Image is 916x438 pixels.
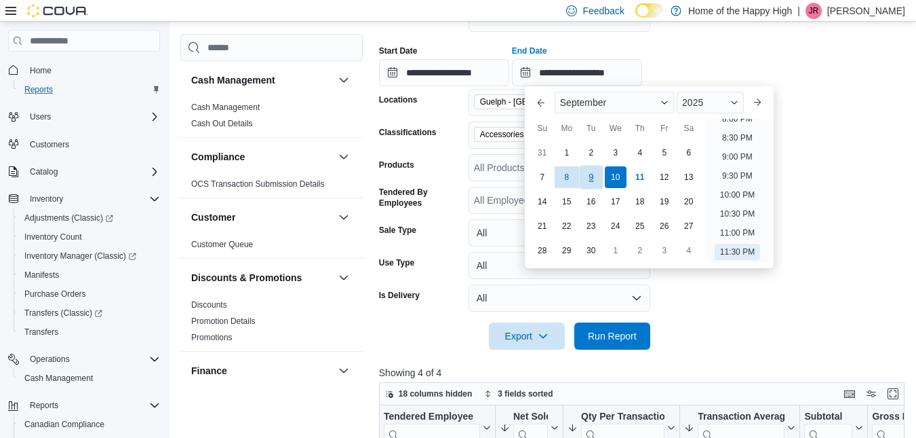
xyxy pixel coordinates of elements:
[682,97,703,108] span: 2025
[191,240,253,249] a: Customer Queue
[654,142,675,164] div: day-5
[19,248,160,264] span: Inventory Manager (Classic)
[180,236,363,258] div: Customer
[629,166,651,188] div: day-11
[24,308,102,318] span: Transfers (Classic)
[556,240,578,261] div: day-29
[512,59,642,86] input: Press the down key to enter a popover containing a calendar. Press the escape key to close the po...
[580,117,602,139] div: Tu
[474,94,603,109] span: Guelph - Stone Square Centre - Fire & Flower
[191,179,325,189] a: OCS Transaction Submission Details
[24,397,64,414] button: Reports
[629,142,651,164] div: day-4
[532,142,553,164] div: day-31
[19,267,160,283] span: Manifests
[580,215,602,237] div: day-23
[605,191,626,213] div: day-17
[191,150,245,164] h3: Compliance
[24,164,63,180] button: Catalog
[654,215,675,237] div: day-26
[3,107,165,126] button: Users
[336,209,352,225] button: Customer
[19,248,142,264] a: Inventory Manager (Classic)
[3,134,165,154] button: Customers
[19,229,87,245] a: Inventory Count
[180,176,363,198] div: Compliance
[581,411,664,424] div: Qty Per Transaction
[379,366,910,380] p: Showing 4 of 4
[19,81,160,98] span: Reports
[191,271,302,285] h3: Discounts & Promotions
[556,142,578,164] div: day-1
[19,286,160,302] span: Purchase Orders
[14,80,165,99] button: Reports
[27,4,88,18] img: Cova
[885,386,901,402] button: Enter fullscreen
[14,304,165,323] a: Transfers (Classic)
[532,240,553,261] div: day-28
[191,239,253,250] span: Customer Queue
[827,3,905,19] p: [PERSON_NAME]
[678,215,700,237] div: day-27
[19,305,160,321] span: Transfers (Classic)
[19,286,92,302] a: Purchase Orders
[580,142,602,164] div: day-2
[191,364,227,378] h3: Finance
[14,208,165,227] a: Adjustments (Classic)
[3,60,165,79] button: Home
[678,142,700,164] div: day-6
[469,285,650,312] button: All
[19,416,110,433] a: Canadian Compliance
[14,323,165,342] button: Transfers
[582,4,624,18] span: Feedback
[678,240,700,261] div: day-4
[30,194,63,204] span: Inventory
[24,351,160,367] span: Operations
[384,411,480,424] div: Tendered Employee
[715,244,760,260] li: 11:30 PM
[19,370,160,386] span: Cash Management
[24,419,104,430] span: Canadian Compliance
[30,111,51,122] span: Users
[556,191,578,213] div: day-15
[19,416,160,433] span: Canadian Compliance
[579,166,603,189] div: day-9
[805,3,822,19] div: Jazmine Rice
[605,166,626,188] div: day-10
[717,130,758,146] li: 8:30 PM
[24,61,160,78] span: Home
[30,166,58,177] span: Catalog
[379,225,416,236] label: Sale Type
[14,266,165,285] button: Manifests
[556,166,578,188] div: day-8
[3,350,165,369] button: Operations
[379,257,414,268] label: Use Type
[30,139,69,150] span: Customers
[24,109,56,125] button: Users
[14,415,165,434] button: Canadian Compliance
[3,189,165,208] button: Inventory
[532,215,553,237] div: day-21
[379,290,420,301] label: Is Delivery
[191,211,235,224] h3: Customer
[469,252,650,279] button: All
[497,323,557,350] span: Export
[191,119,253,128] a: Cash Out Details
[580,191,602,213] div: day-16
[804,411,852,424] div: Subtotal
[180,99,363,137] div: Cash Management
[191,73,333,87] button: Cash Management
[841,386,858,402] button: Keyboard shortcuts
[19,370,98,386] a: Cash Management
[479,386,558,402] button: 3 fields sorted
[19,229,160,245] span: Inventory Count
[698,411,784,424] div: Transaction Average
[19,324,64,340] a: Transfers
[191,299,227,310] span: Discounts
[24,136,75,153] a: Customers
[191,211,333,224] button: Customer
[19,210,160,226] span: Adjustments (Classic)
[14,227,165,247] button: Inventory Count
[379,94,418,105] label: Locations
